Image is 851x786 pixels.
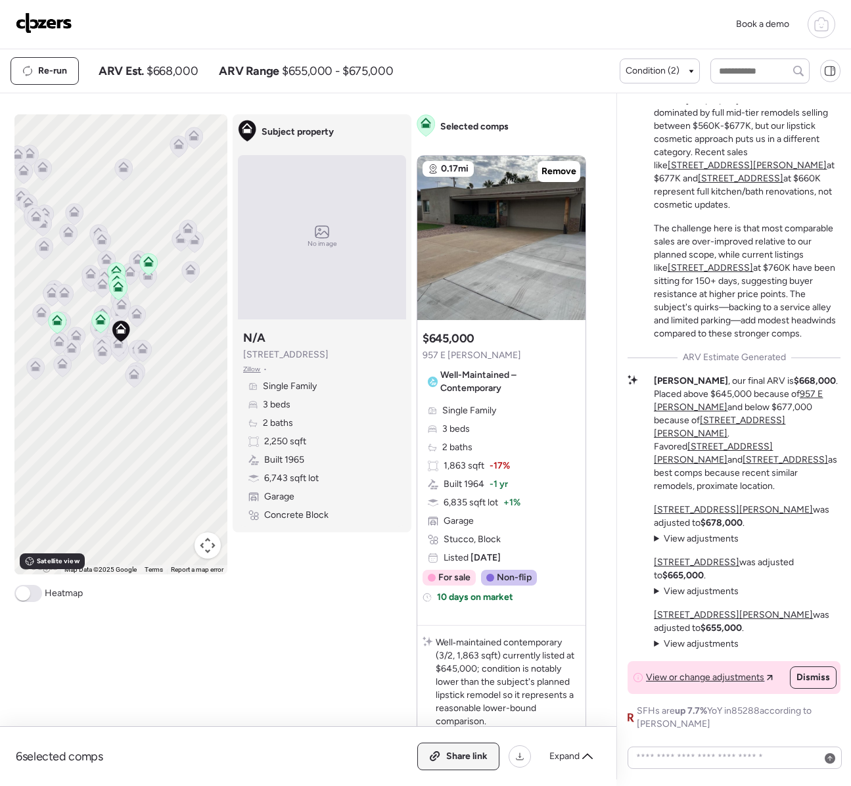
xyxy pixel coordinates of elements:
[654,637,739,651] summary: View adjustments
[437,591,513,604] span: 10 days on market
[440,120,509,133] span: Selected comps
[264,364,267,375] span: •
[490,478,508,491] span: -1 yr
[263,380,317,393] span: Single Family
[794,375,836,386] strong: $668,000
[264,472,319,485] span: 6,743 sqft lot
[662,570,704,581] strong: $665,000
[282,63,393,79] span: $655,000 - $675,000
[444,533,501,546] span: Stucco, Block
[490,459,510,473] span: -17%
[503,496,520,509] span: + 1%
[654,503,840,530] p: was adjusted to .
[654,504,813,515] a: [STREET_ADDRESS][PERSON_NAME]
[683,351,786,364] span: ARV Estimate Generated
[264,509,329,522] span: Concrete Block
[440,369,575,395] span: Well-Maintained – Contemporary
[654,532,739,545] summary: View adjustments
[442,423,470,436] span: 3 beds
[45,587,83,600] span: Heatmap
[264,435,306,448] span: 2,250 sqft
[18,557,61,574] a: Open this area in Google Maps (opens a new window)
[497,571,532,584] span: Non-flip
[147,63,198,79] span: $668,000
[698,173,783,184] a: [STREET_ADDRESS]
[469,552,501,563] span: [DATE]
[743,454,828,465] a: [STREET_ADDRESS]
[654,415,785,439] a: [STREET_ADDRESS][PERSON_NAME]
[541,165,576,178] span: Remove
[668,262,753,273] a: [STREET_ADDRESS]
[264,453,304,467] span: Built 1965
[243,348,329,361] span: [STREET_ADDRESS]
[654,93,840,212] p: The subject property sits in a micro-market dominated by full mid-tier remodels selling between $...
[262,126,334,139] span: Subject property
[664,533,739,544] span: View adjustments
[64,566,137,573] span: Map Data ©2025 Google
[145,566,163,573] a: Terms (opens in new tab)
[701,517,743,528] strong: $678,000
[441,162,469,175] span: 0.17mi
[38,64,67,78] span: Re-run
[654,557,739,568] a: [STREET_ADDRESS]
[626,64,679,78] span: Condition (2)
[243,330,265,346] h3: N/A
[423,331,474,346] h3: $645,000
[664,638,739,649] span: View adjustments
[654,609,840,635] p: was adjusted to .
[646,671,764,684] span: View or change adjustments
[444,459,484,473] span: 1,863 sqft
[654,222,840,340] p: The challenge here is that most comparable sales are over-improved relative to our planned scope,...
[442,441,472,454] span: 2 baths
[796,671,830,684] span: Dismiss
[654,609,813,620] a: [STREET_ADDRESS][PERSON_NAME]
[423,349,521,362] span: 957 E [PERSON_NAME]
[243,364,261,375] span: Zillow
[308,239,336,249] span: No image
[668,160,827,171] a: [STREET_ADDRESS][PERSON_NAME]
[736,18,789,30] span: Book a demo
[549,750,580,763] span: Expand
[444,478,484,491] span: Built 1964
[442,404,496,417] span: Single Family
[444,496,498,509] span: 6,835 sqft lot
[654,556,840,582] p: was adjusted to .
[16,749,103,764] span: 6 selected comps
[654,375,840,493] p: , our final ARV is . Placed above $645,000 because of and below $677,000 because of . Favored and...
[701,622,742,634] strong: $655,000
[654,585,739,598] summary: View adjustments
[444,515,474,528] span: Garage
[438,571,471,584] span: For sale
[654,441,773,465] a: [STREET_ADDRESS][PERSON_NAME]
[263,398,290,411] span: 3 beds
[264,490,294,503] span: Garage
[195,532,221,559] button: Map camera controls
[37,556,79,566] span: Satellite view
[18,557,61,574] img: Google
[646,671,773,684] a: View or change adjustments
[446,750,488,763] span: Share link
[444,551,501,565] span: Listed
[219,63,279,79] span: ARV Range
[16,12,72,34] img: Logo
[263,417,293,430] span: 2 baths
[664,586,739,597] span: View adjustments
[654,375,728,386] strong: [PERSON_NAME]
[99,63,144,79] span: ARV Est.
[675,705,707,716] span: up 7.7%
[436,636,580,728] p: Well‑maintained contemporary (3/2, 1,863 sqft) currently listed at $645,000; condition is notably...
[637,705,840,731] span: SFHs are YoY in 85288 according to [PERSON_NAME]
[171,566,223,573] a: Report a map error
